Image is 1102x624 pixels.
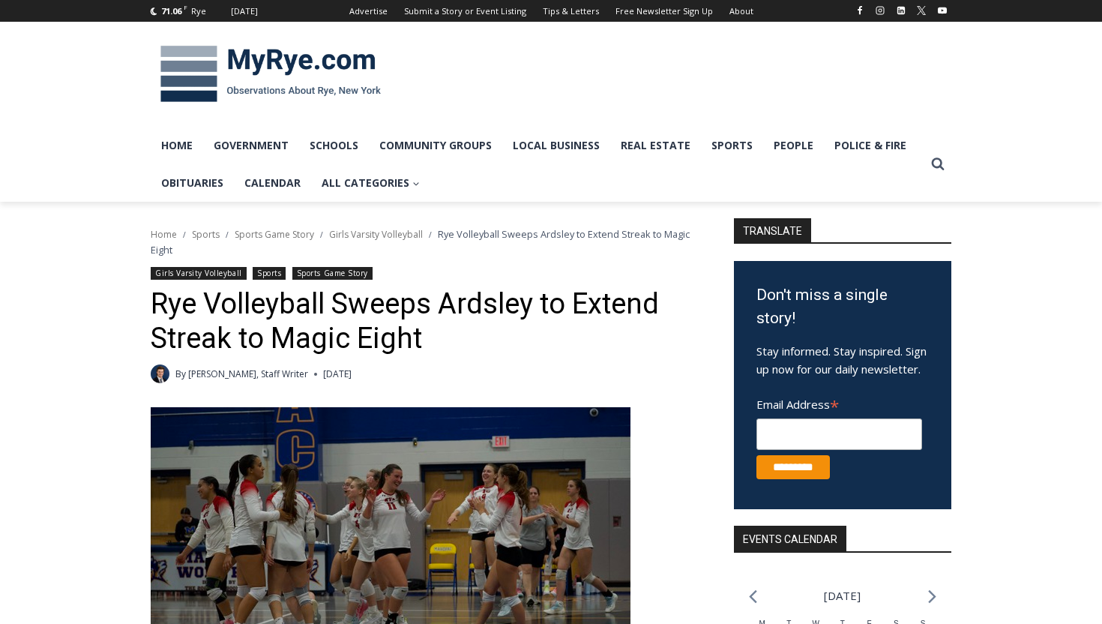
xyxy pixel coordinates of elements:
span: / [183,229,186,240]
a: Sports [253,267,286,280]
nav: Primary Navigation [151,127,924,202]
div: Rye [191,4,206,18]
a: Calendar [234,164,311,202]
h3: Don't miss a single story! [756,283,929,331]
a: All Categories [311,164,430,202]
a: People [763,127,824,164]
a: YouTube [933,1,951,19]
label: Email Address [756,389,922,416]
a: Police & Fire [824,127,917,164]
button: View Search Form [924,151,951,178]
p: Stay informed. Stay inspired. Sign up now for our daily newsletter. [756,342,929,378]
a: Sports [192,228,220,241]
a: Sports Game Story [235,228,314,241]
a: Next month [928,589,936,604]
a: Author image [151,364,169,383]
a: Community Groups [369,127,502,164]
span: / [429,229,432,240]
span: All Categories [322,175,420,191]
span: F [184,3,187,11]
li: [DATE] [824,586,861,606]
a: X [912,1,930,19]
span: 71.06 [161,5,181,16]
span: By [175,367,186,381]
a: Obituaries [151,164,234,202]
h1: Rye Volleyball Sweeps Ardsley to Extend Streak to Magic Eight [151,287,694,355]
a: [PERSON_NAME], Staff Writer [188,367,308,380]
a: Instagram [871,1,889,19]
a: Schools [299,127,369,164]
span: / [226,229,229,240]
a: Government [203,127,299,164]
img: Charlie Morris headshot PROFESSIONAL HEADSHOT [151,364,169,383]
div: [DATE] [231,4,258,18]
a: Sports Game Story [292,267,373,280]
a: Girls Varsity Volleyball [329,228,423,241]
strong: TRANSLATE [734,218,811,242]
img: MyRye.com [151,35,391,113]
a: Facebook [851,1,869,19]
span: Rye Volleyball Sweeps Ardsley to Extend Streak to Magic Eight [151,227,690,256]
a: Home [151,228,177,241]
span: / [320,229,323,240]
h2: Events Calendar [734,526,846,551]
a: Previous month [749,589,757,604]
a: Home [151,127,203,164]
a: Local Business [502,127,610,164]
a: Real Estate [610,127,701,164]
a: Girls Varsity Volleyball [151,267,247,280]
nav: Breadcrumbs [151,226,694,257]
a: Linkedin [892,1,910,19]
a: Sports [701,127,763,164]
time: [DATE] [323,367,352,381]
